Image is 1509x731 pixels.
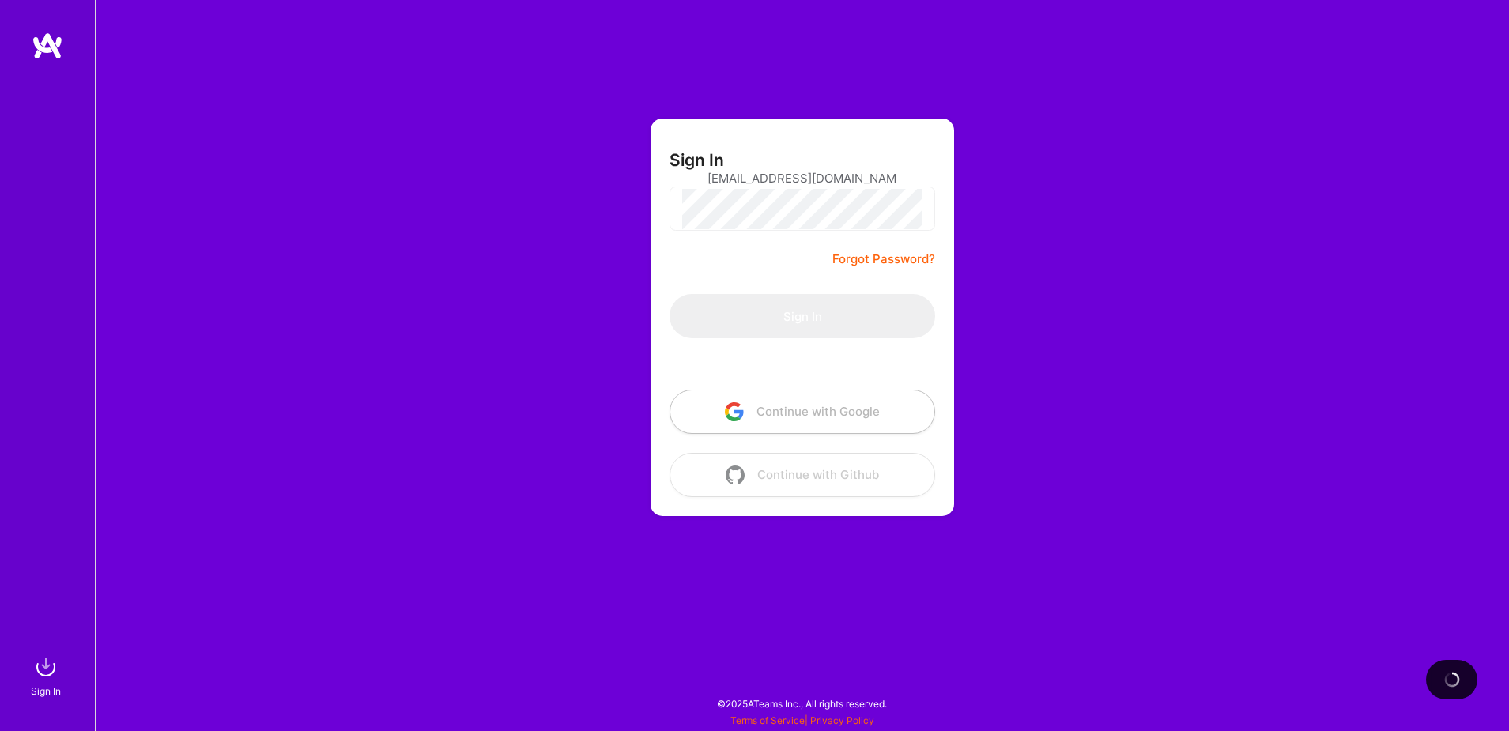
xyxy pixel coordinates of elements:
[730,714,874,726] span: |
[726,465,745,484] img: icon
[33,651,62,699] a: sign inSign In
[810,714,874,726] a: Privacy Policy
[670,294,935,338] button: Sign In
[670,150,724,170] h3: Sign In
[730,714,805,726] a: Terms of Service
[1443,672,1459,688] img: loading
[95,684,1509,723] div: © 2025 ATeams Inc., All rights reserved.
[832,250,935,269] a: Forgot Password?
[31,683,61,699] div: Sign In
[32,32,63,60] img: logo
[30,651,62,683] img: sign in
[707,158,897,198] input: Email...
[670,453,935,497] button: Continue with Github
[670,390,935,434] button: Continue with Google
[725,402,744,421] img: icon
